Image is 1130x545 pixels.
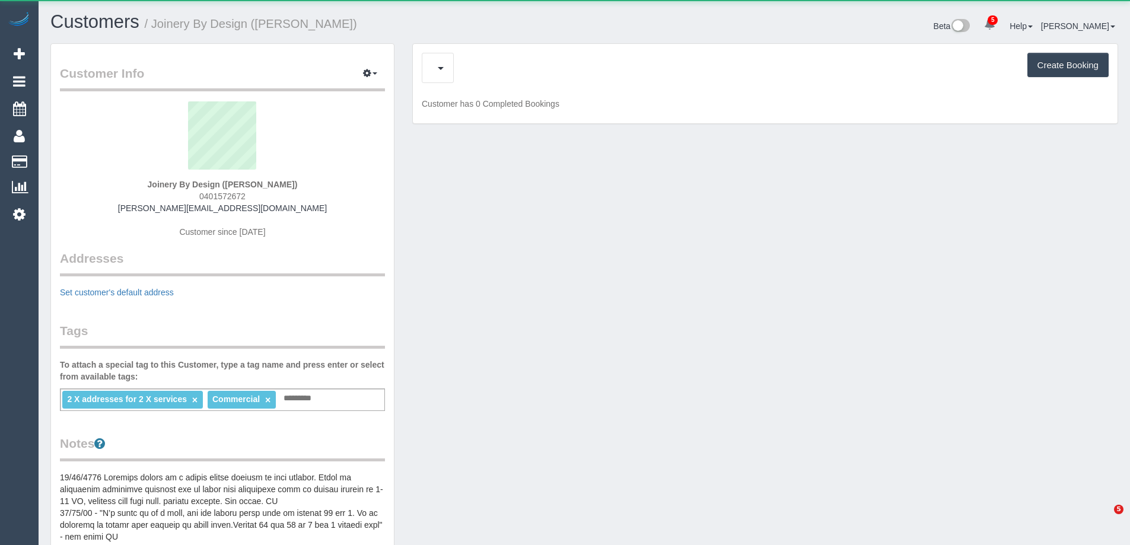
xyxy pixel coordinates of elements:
[1041,21,1115,31] a: [PERSON_NAME]
[7,12,31,28] img: Automaid Logo
[1010,21,1033,31] a: Help
[145,17,357,30] small: / Joinery By Design ([PERSON_NAME])
[212,394,260,404] span: Commercial
[60,65,385,91] legend: Customer Info
[978,12,1001,38] a: 5
[60,288,174,297] a: Set customer's default address
[1114,505,1123,514] span: 5
[422,98,1109,110] p: Customer has 0 Completed Bookings
[192,395,198,405] a: ×
[60,322,385,349] legend: Tags
[988,15,998,25] span: 5
[934,21,970,31] a: Beta
[265,395,270,405] a: ×
[1090,505,1118,533] iframe: Intercom live chat
[199,192,246,201] span: 0401572672
[148,180,298,189] strong: Joinery By Design ([PERSON_NAME])
[950,19,970,34] img: New interface
[179,227,265,237] span: Customer since [DATE]
[50,11,139,32] a: Customers
[60,435,385,461] legend: Notes
[60,359,385,383] label: To attach a special tag to this Customer, type a tag name and press enter or select from availabl...
[67,394,187,404] span: 2 X addresses for 2 X services
[118,203,327,213] a: [PERSON_NAME][EMAIL_ADDRESS][DOMAIN_NAME]
[1027,53,1109,78] button: Create Booking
